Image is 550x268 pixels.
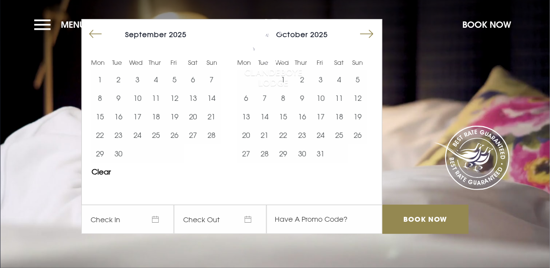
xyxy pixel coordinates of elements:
button: 11 [147,89,165,107]
td: Choose Friday, October 31, 2025 as your start date. [311,144,330,163]
td: Choose Wednesday, October 15, 2025 as your start date. [274,107,293,126]
td: Choose Wednesday, September 17, 2025 as your start date. [128,107,147,126]
button: 2 [109,70,128,89]
td: Choose Wednesday, October 29, 2025 as your start date. [274,144,293,163]
button: 16 [109,107,128,126]
td: Choose Saturday, October 4, 2025 as your start date. [330,70,348,89]
button: Book Now [457,14,516,35]
button: 5 [165,70,184,89]
span: Check In [81,205,174,234]
button: Menu [34,14,90,35]
img: Clandeboye Lodge [244,19,303,87]
button: 10 [311,89,330,107]
button: 14 [255,107,274,126]
button: 27 [184,126,202,144]
button: 12 [348,89,367,107]
button: 21 [255,126,274,144]
button: 17 [128,107,147,126]
span: 2025 [169,30,187,38]
button: 14 [202,89,221,107]
button: 25 [147,126,165,144]
td: Choose Monday, October 27, 2025 as your start date. [237,144,255,163]
td: Choose Sunday, October 19, 2025 as your start date. [348,107,367,126]
button: 28 [202,126,221,144]
button: 18 [330,107,348,126]
td: Choose Saturday, October 11, 2025 as your start date. [330,89,348,107]
button: 10 [128,89,147,107]
button: 29 [91,144,109,163]
td: Choose Monday, September 1, 2025 as your start date. [91,70,109,89]
button: 13 [237,107,255,126]
button: 11 [330,89,348,107]
td: Choose Monday, September 15, 2025 as your start date. [91,107,109,126]
button: 1 [91,70,109,89]
input: Have A Promo Code? [266,205,382,234]
td: Choose Tuesday, October 28, 2025 as your start date. [255,144,274,163]
button: 31 [311,144,330,163]
button: 4 [330,70,348,89]
td: Choose Thursday, September 4, 2025 as your start date. [147,70,165,89]
button: 15 [274,107,293,126]
td: Choose Wednesday, September 10, 2025 as your start date. [128,89,147,107]
button: 24 [128,126,147,144]
button: 13 [184,89,202,107]
td: Choose Monday, September 22, 2025 as your start date. [91,126,109,144]
td: Choose Tuesday, October 21, 2025 as your start date. [255,126,274,144]
button: 17 [311,107,330,126]
button: 30 [109,144,128,163]
td: Choose Friday, September 12, 2025 as your start date. [165,89,184,107]
td: Choose Wednesday, October 22, 2025 as your start date. [274,126,293,144]
td: Choose Friday, October 17, 2025 as your start date. [311,107,330,126]
button: Move forward to switch to the next month. [358,25,376,43]
td: Choose Tuesday, October 14, 2025 as your start date. [255,107,274,126]
td: Choose Tuesday, September 30, 2025 as your start date. [109,144,128,163]
button: 6 [184,70,202,89]
span: 2025 [310,30,328,38]
td: Choose Wednesday, September 3, 2025 as your start date. [128,70,147,89]
button: 18 [147,107,165,126]
td: Choose Sunday, October 26, 2025 as your start date. [348,126,367,144]
span: Check Out [174,205,266,234]
button: 19 [348,107,367,126]
button: 22 [274,126,293,144]
td: Choose Thursday, September 11, 2025 as your start date. [147,89,165,107]
button: 3 [128,70,147,89]
button: 25 [330,126,348,144]
td: Choose Thursday, September 25, 2025 as your start date. [147,126,165,144]
td: Choose Friday, September 26, 2025 as your start date. [165,126,184,144]
td: Choose Sunday, October 5, 2025 as your start date. [348,70,367,89]
button: 24 [311,126,330,144]
td: Choose Thursday, October 9, 2025 as your start date. [293,89,311,107]
td: Choose Sunday, September 14, 2025 as your start date. [202,89,221,107]
button: 30 [293,144,311,163]
td: Choose Sunday, September 21, 2025 as your start date. [202,107,221,126]
td: Choose Tuesday, October 7, 2025 as your start date. [255,89,274,107]
td: Choose Thursday, September 18, 2025 as your start date. [147,107,165,126]
td: Choose Tuesday, September 16, 2025 as your start date. [109,107,128,126]
td: Choose Thursday, October 16, 2025 as your start date. [293,107,311,126]
td: Choose Saturday, September 13, 2025 as your start date. [184,89,202,107]
td: Choose Monday, September 8, 2025 as your start date. [91,89,109,107]
td: Choose Saturday, October 18, 2025 as your start date. [330,107,348,126]
button: 8 [91,89,109,107]
td: Choose Monday, October 6, 2025 as your start date. [237,89,255,107]
td: Choose Wednesday, October 8, 2025 as your start date. [274,89,293,107]
button: Move backward to switch to the previous month. [86,25,105,43]
td: Choose Friday, October 10, 2025 as your start date. [311,89,330,107]
button: 8 [274,89,293,107]
td: Choose Saturday, September 27, 2025 as your start date. [184,126,202,144]
button: 28 [255,144,274,163]
button: 7 [255,89,274,107]
button: 23 [109,126,128,144]
button: 5 [348,70,367,89]
td: Choose Monday, October 20, 2025 as your start date. [237,126,255,144]
td: Choose Sunday, October 12, 2025 as your start date. [348,89,367,107]
button: 15 [91,107,109,126]
button: 22 [91,126,109,144]
td: Choose Friday, September 19, 2025 as your start date. [165,107,184,126]
button: 19 [165,107,184,126]
td: Choose Sunday, September 28, 2025 as your start date. [202,126,221,144]
td: Choose Monday, September 29, 2025 as your start date. [91,144,109,163]
button: 23 [293,126,311,144]
td: Choose Saturday, September 20, 2025 as your start date. [184,107,202,126]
